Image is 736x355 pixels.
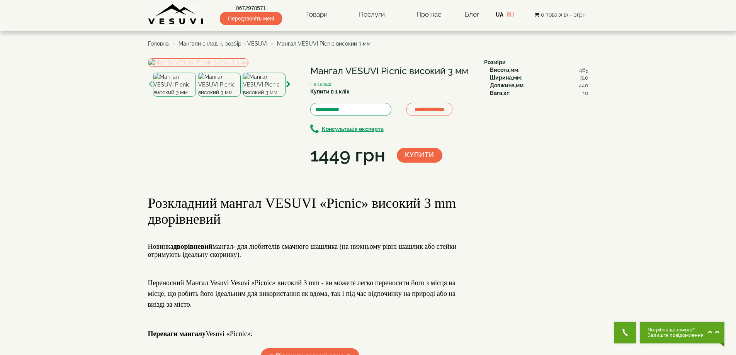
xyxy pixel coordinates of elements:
div: : [490,66,588,74]
span: Передзвоніть мені [220,12,282,25]
a: Мангали складні, розбірні VESUVI [178,41,267,47]
a: Товари [298,6,335,24]
a: Про нас [409,6,449,24]
span: 0 товар(ів) - 0грн [541,12,586,18]
a: 0672978571 [220,4,282,12]
b: Довжина,мм [490,82,524,88]
b: Консультація експерта [322,126,384,132]
span: Переносний Мангал Vesuvi Vesuvi «Picnic» високий 3 mm - ви можете легко переносити його з місця н... [148,279,456,308]
a: Головна [148,41,169,47]
span: 465 [579,66,588,74]
span: Vesuvi «Picnic»: [148,330,253,338]
div: : [490,89,588,97]
button: Get Call button [614,322,636,343]
a: RU [507,12,514,18]
span: Потрібна допомога? [648,327,704,333]
a: Блог [465,10,479,18]
div: 1449 грн [310,142,385,168]
button: Chat button [640,322,724,343]
button: 0 товар(ів) - 0грн [532,10,588,19]
small: На складі [310,82,331,87]
img: Мангал VESUVI Picnic високий 3 мм [153,73,196,97]
a: UA [496,12,503,18]
span: Розкладний мангал VESUVI «Picnic» високий 3 mm дворівневий [148,195,456,227]
span: Мангал VESUVI Picnic високий 3 мм [277,41,371,47]
a: Послуги [351,6,393,24]
b: Розміри [484,59,506,65]
label: Купити в 1 клік [310,88,350,95]
span: Переваги мангалу [148,330,206,338]
b: Ширина,мм [490,75,521,81]
span: 310 [580,74,588,82]
img: Завод VESUVI [148,4,204,25]
img: Мангал VESUVI Picnic високий 3 мм [148,58,248,67]
div: : [490,74,588,82]
span: 440 [579,82,588,89]
h1: Мангал VESUVI Picnic високий 3 мм [310,66,473,76]
span: 10 [583,89,588,97]
button: Купити [397,148,442,163]
span: Залиште повідомлення [648,333,704,338]
span: дворівневий [173,243,212,250]
img: Мангал VESUVI Picnic високий 3 мм [198,73,241,97]
div: : [490,82,588,89]
b: Вага,кг [490,90,509,96]
img: Мангал VESUVI Picnic високий 3 мм [243,73,286,97]
b: Висота,мм [490,67,518,73]
span: Новинка мангал- для любителів смачного шашлика (на нижньому рівні шашлик або стейки отримують іде... [148,243,457,258]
